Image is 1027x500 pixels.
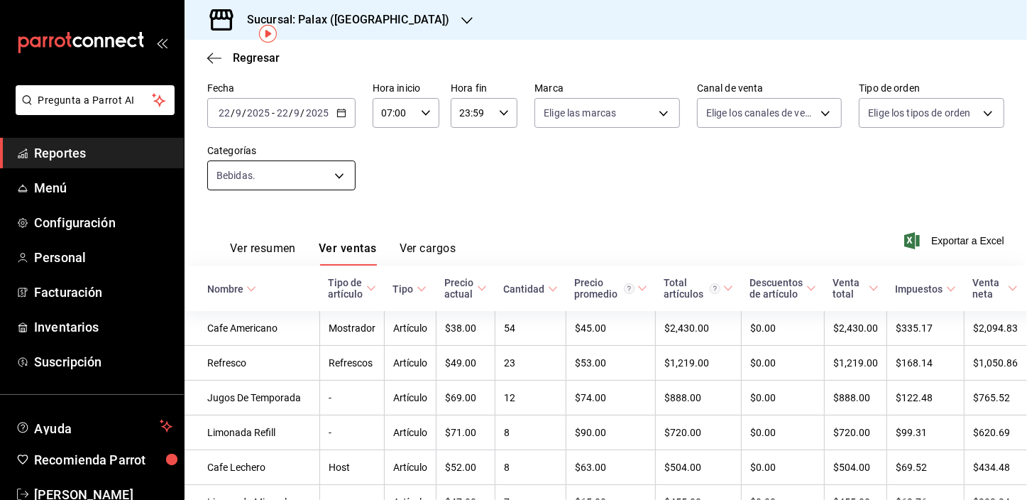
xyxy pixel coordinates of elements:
[887,415,965,450] td: $99.31
[246,107,270,119] input: ----
[233,51,280,65] span: Regresar
[305,107,329,119] input: ----
[329,277,376,300] span: Tipo de artículo
[825,346,887,381] td: $1,219.00
[230,241,456,266] div: navigation tabs
[218,107,231,119] input: --
[495,450,566,485] td: 8
[185,415,320,450] td: Limonada Refill
[34,248,172,267] span: Personal
[495,381,566,415] td: 12
[868,106,970,120] span: Elige los tipos de orden
[656,346,742,381] td: $1,219.00
[495,346,566,381] td: 23
[259,25,277,43] img: Tooltip marker
[436,381,495,415] td: $69.00
[742,346,825,381] td: $0.00
[825,311,887,346] td: $2,430.00
[750,277,803,300] div: Descuentos de artículo
[664,277,733,300] span: Total artículos
[436,346,495,381] td: $49.00
[373,84,439,94] label: Hora inicio
[907,232,1004,249] button: Exportar a Excel
[207,146,356,156] label: Categorías
[697,84,842,94] label: Canal de venta
[329,277,363,300] div: Tipo de artículo
[207,51,280,65] button: Regresar
[575,277,647,300] span: Precio promedio
[320,415,385,450] td: -
[400,241,456,266] button: Ver cargos
[185,381,320,415] td: Jugos De Temporada
[10,103,175,118] a: Pregunta a Parrot AI
[319,241,377,266] button: Ver ventas
[495,311,566,346] td: 54
[656,381,742,415] td: $888.00
[566,450,656,485] td: $63.00
[16,85,175,115] button: Pregunta a Parrot AI
[825,450,887,485] td: $504.00
[34,213,172,232] span: Configuración
[230,241,296,266] button: Ver resumen
[534,84,680,94] label: Marca
[887,346,965,381] td: $168.14
[896,283,956,295] span: Impuestos
[833,277,866,300] div: Venta total
[185,311,320,346] td: Cafe Americano
[320,450,385,485] td: Host
[624,283,635,294] svg: Precio promedio = Total artículos / cantidad
[656,311,742,346] td: $2,430.00
[385,450,436,485] td: Artículo
[887,450,965,485] td: $69.52
[825,381,887,415] td: $888.00
[320,311,385,346] td: Mostrador
[742,415,825,450] td: $0.00
[504,283,545,295] div: Cantidad
[896,283,943,295] div: Impuestos
[833,277,879,300] span: Venta total
[38,93,153,108] span: Pregunta a Parrot AI
[436,450,495,485] td: $52.00
[34,317,172,337] span: Inventarios
[320,381,385,415] td: -
[445,277,474,300] div: Precio actual
[566,346,656,381] td: $53.00
[34,450,172,469] span: Recomienda Parrot
[235,107,242,119] input: --
[825,415,887,450] td: $720.00
[566,415,656,450] td: $90.00
[385,346,436,381] td: Artículo
[742,311,825,346] td: $0.00
[216,168,256,183] span: Bebidas.
[34,178,172,197] span: Menú
[34,283,172,302] span: Facturación
[436,311,495,346] td: $38.00
[289,107,293,119] span: /
[156,37,167,48] button: open_drawer_menu
[207,84,356,94] label: Fecha
[185,346,320,381] td: Refresco
[859,84,1004,94] label: Tipo de orden
[185,450,320,485] td: Cafe Lechero
[445,277,487,300] span: Precio actual
[436,415,495,450] td: $71.00
[566,311,656,346] td: $45.00
[385,415,436,450] td: Artículo
[566,381,656,415] td: $74.00
[664,277,720,300] div: Total artículos
[710,283,720,294] svg: El total artículos considera cambios de precios en los artículos así como costos adicionales por ...
[504,283,558,295] span: Cantidad
[887,311,965,346] td: $335.17
[34,143,172,163] span: Reportes
[393,283,427,295] span: Tipo
[656,450,742,485] td: $504.00
[301,107,305,119] span: /
[231,107,235,119] span: /
[385,311,436,346] td: Artículo
[272,107,275,119] span: -
[451,84,517,94] label: Hora fin
[495,415,566,450] td: 8
[276,107,289,119] input: --
[973,277,1018,300] span: Venta neta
